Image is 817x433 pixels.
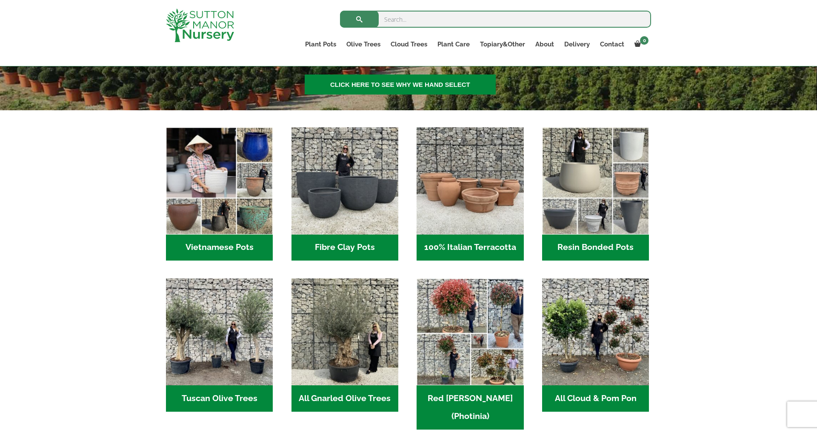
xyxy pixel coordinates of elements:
[291,235,398,261] h2: Fibre Clay Pots
[166,127,273,261] a: Visit product category Vietnamese Pots
[291,127,398,261] a: Visit product category Fibre Clay Pots
[340,11,651,28] input: Search...
[530,38,559,50] a: About
[166,235,273,261] h2: Vietnamese Pots
[341,38,386,50] a: Olive Trees
[595,38,629,50] a: Contact
[386,38,432,50] a: Cloud Trees
[629,38,651,50] a: 0
[475,38,530,50] a: Topiary&Other
[166,9,234,42] img: logo
[542,278,649,412] a: Visit product category All Cloud & Pom Pon
[542,278,649,385] img: Home - A124EB98 0980 45A7 B835 C04B779F7765
[166,278,273,412] a: Visit product category Tuscan Olive Trees
[166,278,273,385] img: Home - 7716AD77 15EA 4607 B135 B37375859F10
[559,38,595,50] a: Delivery
[417,278,523,385] img: Home - F5A23A45 75B5 4929 8FB2 454246946332
[432,38,475,50] a: Plant Care
[166,127,273,234] img: Home - 6E921A5B 9E2F 4B13 AB99 4EF601C89C59 1 105 c
[417,127,523,234] img: Home - 1B137C32 8D99 4B1A AA2F 25D5E514E47D 1 105 c
[417,385,523,430] h2: Red [PERSON_NAME] (Photinia)
[417,127,523,261] a: Visit product category 100% Italian Terracotta
[300,38,341,50] a: Plant Pots
[291,278,398,412] a: Visit product category All Gnarled Olive Trees
[542,235,649,261] h2: Resin Bonded Pots
[417,278,523,430] a: Visit product category Red Robin (Photinia)
[542,127,649,234] img: Home - 67232D1B A461 444F B0F6 BDEDC2C7E10B 1 105 c
[291,385,398,412] h2: All Gnarled Olive Trees
[166,385,273,412] h2: Tuscan Olive Trees
[640,36,648,45] span: 0
[542,385,649,412] h2: All Cloud & Pom Pon
[417,235,523,261] h2: 100% Italian Terracotta
[291,127,398,234] img: Home - 8194B7A3 2818 4562 B9DD 4EBD5DC21C71 1 105 c 1
[542,127,649,261] a: Visit product category Resin Bonded Pots
[291,278,398,385] img: Home - 5833C5B7 31D0 4C3A 8E42 DB494A1738DB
